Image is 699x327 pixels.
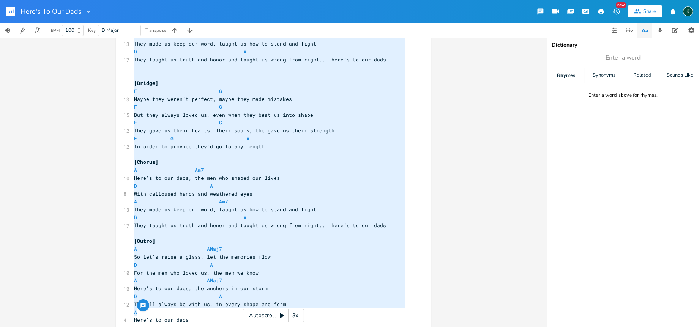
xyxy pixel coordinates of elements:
div: Enter a word above for rhymes. [589,92,658,99]
span: AMaj7 [207,277,222,284]
span: They taught us truth and honor and taught us wrong from right... here's to our dads [134,222,386,229]
span: They made us keep our word, taught us how to stand and fight [134,206,316,213]
span: So let's raise a glass, let the memories flow [134,253,271,260]
span: G [219,104,222,110]
div: Share [643,8,656,15]
span: Am7 [219,198,228,205]
span: D [134,214,137,221]
span: They gave us their hearts, their souls, the gave us their strength [134,127,335,134]
div: Autoscroll [243,309,304,322]
div: BPM [51,28,60,33]
span: A [246,135,249,142]
div: Related [623,68,661,83]
span: D [134,293,137,300]
button: K [683,3,693,20]
span: Maybe they weren't perfect, maybe they made mistakes [134,96,292,102]
div: Dictionary [552,42,694,48]
div: New [616,2,626,8]
span: [Outro] [134,237,155,244]
span: They made us keep our word, taught us how to stand and fight [134,40,316,47]
span: A [243,48,246,55]
div: Key [88,28,96,33]
span: [Chorus] [134,159,158,165]
span: They taught us truth and honor and taught us wrong from right... here's to our dads [134,56,386,63]
span: With calloused hands and weathered eyes [134,190,252,197]
span: F [134,88,137,94]
span: Here's to our dads, the anchors in our storm [134,285,268,292]
div: 3x [289,309,302,322]
span: A [134,33,137,39]
span: [Bridge] [134,80,158,86]
span: A [134,167,137,173]
span: Am7 [219,33,228,39]
span: Am7 [195,167,204,173]
button: Share [628,5,662,17]
span: D [134,182,137,189]
span: A [210,182,213,189]
span: AMaj7 [207,245,222,252]
span: They'll always be with us, in every shape and form [134,301,286,308]
div: Synonyms [585,68,623,83]
button: New [609,5,624,18]
div: Rhymes [547,68,585,83]
span: F [134,104,137,110]
span: A [134,277,137,284]
span: F [134,119,137,126]
div: Sounds Like [661,68,699,83]
span: Here's to our dads [134,316,189,323]
span: D [134,261,137,268]
div: Transpose [145,28,166,33]
span: Here's To Our Dads [21,8,82,15]
span: A [134,198,137,205]
span: G [170,135,174,142]
span: Enter a word [606,53,641,62]
span: But they always loved us, even when they beat us into shape [134,112,313,118]
span: D [134,48,137,55]
span: In order to provide they'd go to any length [134,143,265,150]
span: F [134,135,137,142]
span: G [219,88,222,94]
span: A [219,293,222,300]
span: G [219,119,222,126]
span: A [134,245,137,252]
span: A [210,261,213,268]
span: Here's to our dads, the men who shaped our lives [134,175,280,181]
div: Koval [683,6,693,16]
span: A [134,309,137,316]
span: For the men who loved us, the men we know [134,269,259,276]
span: D Major [101,27,119,34]
span: A [243,214,246,221]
